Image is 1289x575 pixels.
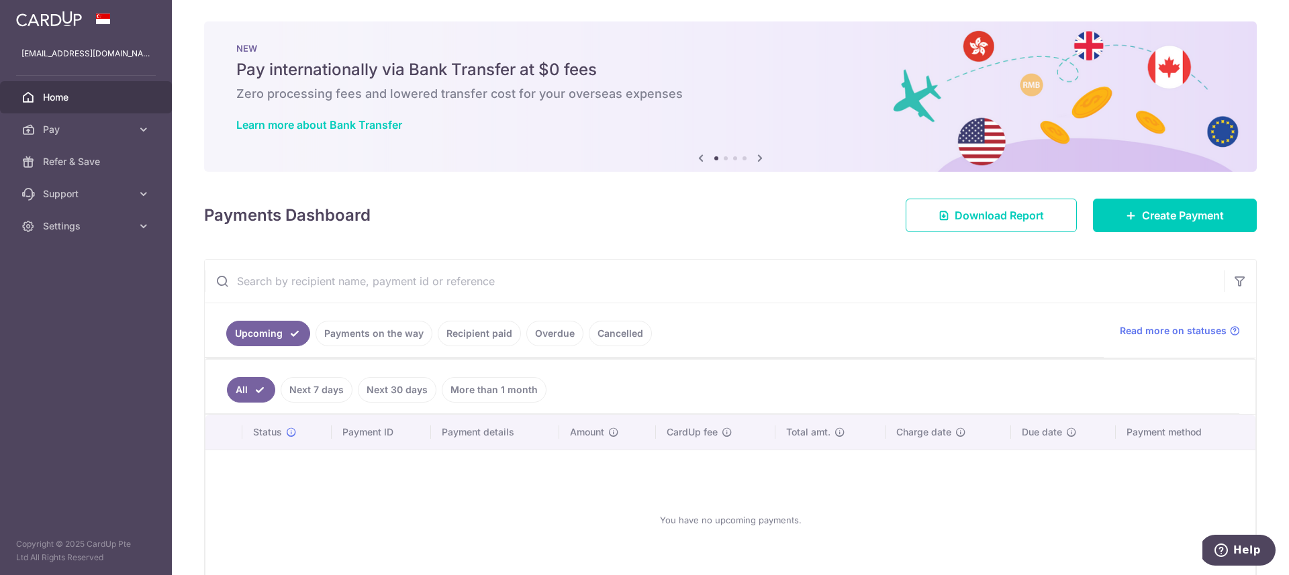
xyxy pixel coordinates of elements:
p: [EMAIL_ADDRESS][DOMAIN_NAME] [21,47,150,60]
a: Next 7 days [281,377,352,403]
a: More than 1 month [442,377,546,403]
p: NEW [236,43,1225,54]
span: Amount [570,425,604,439]
input: Search by recipient name, payment id or reference [205,260,1224,303]
th: Payment method [1116,415,1255,450]
a: Next 30 days [358,377,436,403]
h5: Pay internationally via Bank Transfer at $0 fees [236,59,1225,81]
img: Bank transfer banner [204,21,1257,172]
a: Read more on statuses [1120,324,1240,337]
a: Download Report [906,199,1077,232]
span: CardUp fee [667,425,718,439]
th: Payment ID [332,415,431,450]
span: Refer & Save [43,155,132,168]
a: Overdue [526,321,583,346]
span: Pay [43,123,132,136]
h4: Payments Dashboard [204,203,371,227]
span: Charge date [896,425,951,439]
a: Recipient paid [438,321,521,346]
span: Create Payment [1142,207,1224,223]
span: Due date [1022,425,1062,439]
span: Settings [43,219,132,233]
img: CardUp [16,11,82,27]
a: Cancelled [589,321,652,346]
h6: Zero processing fees and lowered transfer cost for your overseas expenses [236,86,1225,102]
span: Download Report [955,207,1044,223]
span: Support [43,187,132,201]
span: Total amt. [786,425,830,439]
a: Upcoming [226,321,310,346]
a: Learn more about Bank Transfer [236,118,402,132]
th: Payment details [431,415,560,450]
span: Status [253,425,282,439]
a: All [227,377,275,403]
iframe: Opens a widget where you can find more information [1202,535,1276,568]
span: Home [43,91,132,104]
a: Payments on the way [316,321,432,346]
a: Create Payment [1093,199,1257,232]
span: Read more on statuses [1120,324,1227,337]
